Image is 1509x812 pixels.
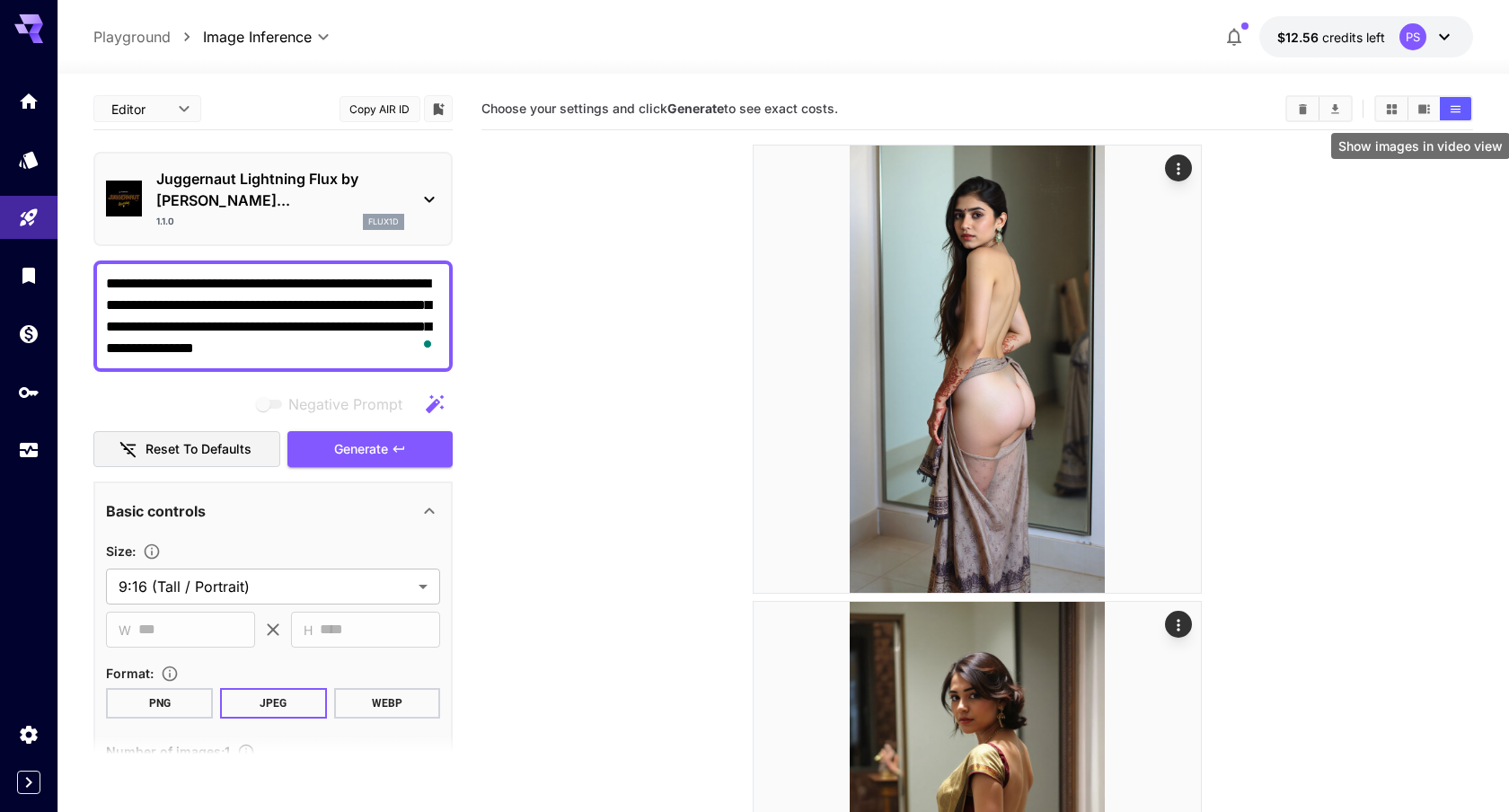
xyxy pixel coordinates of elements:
div: Wallet [18,322,40,345]
button: Choose the file format for the output image. [154,665,186,683]
span: $12.56 [1277,30,1322,45]
nav: breadcrumb [93,26,203,48]
div: Home [18,90,40,112]
p: Basic controls [106,500,206,522]
span: credits left [1322,30,1385,45]
button: JPEG [220,688,327,719]
div: Models [18,148,40,171]
p: flux1d [368,216,399,228]
button: Adjust the dimensions of the generated image by specifying its width and height in pixels, or sel... [136,543,168,560]
p: Juggernaut Lightning Flux by [PERSON_NAME]... [156,168,404,211]
div: $12.55982 [1277,28,1385,47]
span: Negative prompts are not compatible with the selected model. [252,393,417,415]
button: $12.55982PS [1259,16,1473,57]
span: Editor [111,100,167,119]
button: PNG [106,688,213,719]
button: WEBP [334,688,441,719]
button: Clear Images [1287,97,1319,120]
button: Expand sidebar [17,771,40,794]
button: Show images in grid view [1376,97,1408,120]
p: 1.1.0 [156,215,174,228]
div: Library [18,264,40,287]
button: Generate [287,431,453,468]
b: Generate [667,101,724,116]
span: Choose your settings and click to see exact costs. [481,101,838,116]
span: Generate [334,438,388,461]
button: Show images in list view [1440,97,1471,120]
button: Copy AIR ID [340,96,420,122]
button: Reset to defaults [93,431,280,468]
button: Show images in video view [1408,97,1440,120]
span: Image Inference [203,26,312,48]
div: PS [1399,23,1426,50]
textarea: To enrich screen reader interactions, please activate Accessibility in Grammarly extension settings [106,273,440,359]
div: Show images in grid viewShow images in video viewShow images in list view [1374,95,1473,122]
img: 2Q== [754,146,1201,593]
a: Playground [93,26,171,48]
button: Download All [1319,97,1351,120]
div: Actions [1165,611,1192,638]
div: Basic controls [106,490,440,533]
button: Add to library [430,98,446,119]
span: H [304,620,313,640]
div: Actions [1165,154,1192,181]
div: Clear ImagesDownload All [1285,95,1353,122]
div: Usage [18,433,40,455]
span: Negative Prompt [288,393,402,415]
span: Size : [106,543,136,559]
div: Settings [18,723,40,746]
div: Juggernaut Lightning Flux by [PERSON_NAME]...1.1.0flux1d [106,161,440,237]
div: API Keys [18,381,40,403]
span: 9:16 (Tall / Portrait) [119,576,411,597]
div: Playground [18,207,40,229]
span: W [119,620,131,640]
span: Format : [106,666,154,681]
